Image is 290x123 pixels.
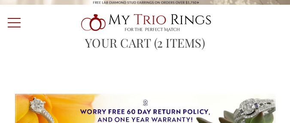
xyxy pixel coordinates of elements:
svg: cart.cart_preview [271,19,280,27]
svg: Search [257,19,266,27]
img: My Trio Rings [76,9,214,36]
button: Search [257,18,266,28]
h1: Your Cart (2 items) [5,34,285,52]
span: Toggle menu [8,22,21,23]
a: My Trio Rings [72,11,217,34]
a: Cart with 0 items [271,18,285,28]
